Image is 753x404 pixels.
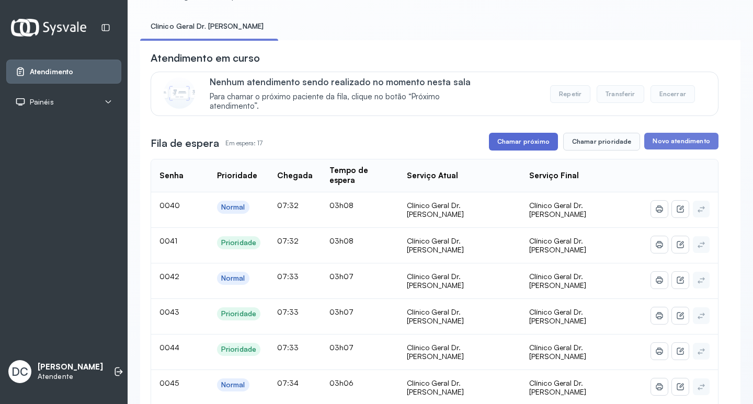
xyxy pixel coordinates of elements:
span: 03h07 [329,272,353,281]
span: Para chamar o próximo paciente da fila, clique no botão “Próximo atendimento”. [210,92,486,112]
div: Serviço Final [529,171,579,181]
span: 0041 [159,236,177,245]
span: 07:32 [277,236,299,245]
span: Clínico Geral Dr. [PERSON_NAME] [529,378,586,397]
a: Clínico Geral Dr. [PERSON_NAME] [140,18,274,35]
div: Serviço Atual [407,171,458,181]
span: 07:33 [277,343,299,352]
div: Clínico Geral Dr. [PERSON_NAME] [407,307,512,326]
button: Novo atendimento [644,133,718,149]
span: Clínico Geral Dr. [PERSON_NAME] [529,201,586,219]
span: Clínico Geral Dr. [PERSON_NAME] [529,236,586,255]
span: 07:34 [277,378,299,387]
span: Clínico Geral Dr. [PERSON_NAME] [529,343,586,361]
p: [PERSON_NAME] [38,362,103,372]
span: Atendimento [30,67,73,76]
span: 03h08 [329,201,353,210]
span: 0044 [159,343,179,352]
span: 03h07 [329,307,353,316]
div: Clínico Geral Dr. [PERSON_NAME] [407,272,512,290]
button: Chamar prioridade [563,133,641,151]
h3: Atendimento em curso [151,51,260,65]
span: 07:33 [277,272,299,281]
span: 03h07 [329,343,353,352]
img: Logotipo do estabelecimento [11,19,86,36]
div: Normal [221,380,245,389]
p: Nenhum atendimento sendo realizado no momento nesta sala [210,76,486,87]
button: Transferir [597,85,644,103]
span: 0042 [159,272,179,281]
span: Clínico Geral Dr. [PERSON_NAME] [529,307,586,326]
div: Clínico Geral Dr. [PERSON_NAME] [407,236,512,255]
span: 03h06 [329,378,353,387]
p: Atendente [38,372,103,381]
h3: Fila de espera [151,136,219,151]
div: Prioridade [221,345,256,354]
div: Clínico Geral Dr. [PERSON_NAME] [407,378,512,397]
div: Senha [159,171,184,181]
span: 07:33 [277,307,299,316]
img: Imagem de CalloutCard [164,77,195,109]
button: Repetir [550,85,590,103]
span: 0045 [159,378,179,387]
div: Tempo de espera [329,166,390,186]
div: Chegada [277,171,313,181]
div: Normal [221,274,245,283]
button: Chamar próximo [489,133,558,151]
div: Clínico Geral Dr. [PERSON_NAME] [407,343,512,361]
span: 0040 [159,201,180,210]
button: Encerrar [651,85,695,103]
div: Clínico Geral Dr. [PERSON_NAME] [407,201,512,219]
div: Normal [221,203,245,212]
span: Painéis [30,98,54,107]
a: Atendimento [15,66,112,77]
span: 03h08 [329,236,353,245]
span: 0043 [159,307,179,316]
span: Clínico Geral Dr. [PERSON_NAME] [529,272,586,290]
span: 07:32 [277,201,299,210]
p: Em espera: 17 [225,136,263,151]
div: Prioridade [221,309,256,318]
div: Prioridade [217,171,257,181]
div: Prioridade [221,238,256,247]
